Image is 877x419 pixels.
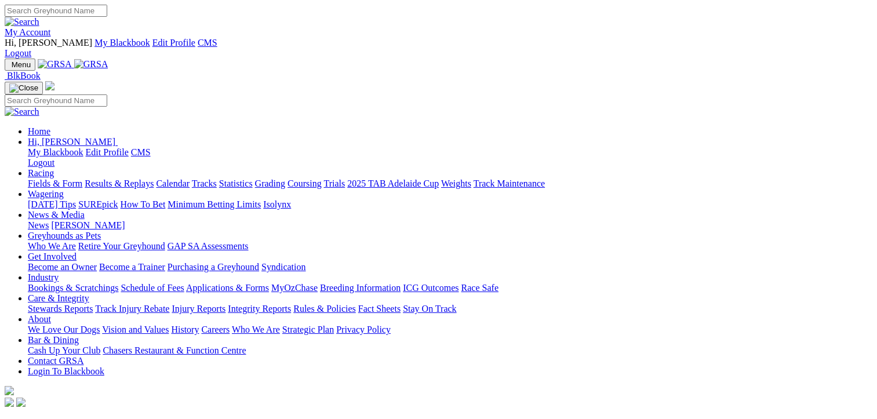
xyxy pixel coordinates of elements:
[28,345,100,355] a: Cash Up Your Club
[38,59,72,70] img: GRSA
[5,71,41,81] a: BlkBook
[228,304,291,314] a: Integrity Reports
[9,83,38,93] img: Close
[28,366,104,376] a: Login To Blackbook
[28,262,97,272] a: Become an Owner
[7,71,41,81] span: BlkBook
[28,220,49,230] a: News
[156,178,190,188] a: Calendar
[28,283,872,293] div: Industry
[28,168,54,178] a: Racing
[358,304,401,314] a: Fact Sheets
[28,137,115,147] span: Hi, [PERSON_NAME]
[323,178,345,188] a: Trials
[102,325,169,334] a: Vision and Values
[336,325,391,334] a: Privacy Policy
[271,283,318,293] a: MyOzChase
[403,283,458,293] a: ICG Outcomes
[263,199,291,209] a: Isolynx
[121,199,166,209] a: How To Bet
[461,283,498,293] a: Race Safe
[12,60,31,69] span: Menu
[28,356,83,366] a: Contact GRSA
[255,178,285,188] a: Grading
[288,178,322,188] a: Coursing
[28,210,85,220] a: News & Media
[28,189,64,199] a: Wagering
[171,325,199,334] a: History
[168,199,261,209] a: Minimum Betting Limits
[94,38,150,48] a: My Blackbook
[293,304,356,314] a: Rules & Policies
[152,38,195,48] a: Edit Profile
[5,398,14,407] img: facebook.svg
[198,38,217,48] a: CMS
[219,178,253,188] a: Statistics
[28,137,118,147] a: Hi, [PERSON_NAME]
[28,220,872,231] div: News & Media
[5,38,872,59] div: My Account
[5,82,43,94] button: Toggle navigation
[28,158,54,167] a: Logout
[74,59,108,70] img: GRSA
[28,304,872,314] div: Care & Integrity
[168,262,259,272] a: Purchasing a Greyhound
[320,283,401,293] a: Breeding Information
[28,126,50,136] a: Home
[28,178,82,188] a: Fields & Form
[28,199,76,209] a: [DATE] Tips
[201,325,230,334] a: Careers
[5,38,92,48] span: Hi, [PERSON_NAME]
[403,304,456,314] a: Stay On Track
[103,345,246,355] a: Chasers Restaurant & Function Centre
[28,147,872,168] div: Hi, [PERSON_NAME]
[347,178,439,188] a: 2025 TAB Adelaide Cup
[28,252,77,261] a: Get Involved
[28,293,89,303] a: Care & Integrity
[95,304,169,314] a: Track Injury Rebate
[186,283,269,293] a: Applications & Forms
[261,262,305,272] a: Syndication
[28,178,872,189] div: Racing
[5,107,39,117] img: Search
[28,345,872,356] div: Bar & Dining
[5,94,107,107] input: Search
[441,178,471,188] a: Weights
[192,178,217,188] a: Tracks
[5,17,39,27] img: Search
[5,5,107,17] input: Search
[28,231,101,241] a: Greyhounds as Pets
[131,147,151,157] a: CMS
[172,304,225,314] a: Injury Reports
[5,59,35,71] button: Toggle navigation
[28,335,79,345] a: Bar & Dining
[28,241,872,252] div: Greyhounds as Pets
[28,314,51,324] a: About
[45,81,54,90] img: logo-grsa-white.png
[232,325,280,334] a: Who We Are
[28,325,100,334] a: We Love Our Dogs
[78,199,118,209] a: SUREpick
[282,325,334,334] a: Strategic Plan
[86,147,129,157] a: Edit Profile
[16,398,26,407] img: twitter.svg
[474,178,545,188] a: Track Maintenance
[5,27,51,37] a: My Account
[78,241,165,251] a: Retire Your Greyhound
[28,304,93,314] a: Stewards Reports
[28,283,118,293] a: Bookings & Scratchings
[28,147,83,157] a: My Blackbook
[5,48,31,58] a: Logout
[28,262,872,272] div: Get Involved
[51,220,125,230] a: [PERSON_NAME]
[28,325,872,335] div: About
[168,241,249,251] a: GAP SA Assessments
[121,283,184,293] a: Schedule of Fees
[85,178,154,188] a: Results & Replays
[28,199,872,210] div: Wagering
[28,241,76,251] a: Who We Are
[99,262,165,272] a: Become a Trainer
[5,386,14,395] img: logo-grsa-white.png
[28,272,59,282] a: Industry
